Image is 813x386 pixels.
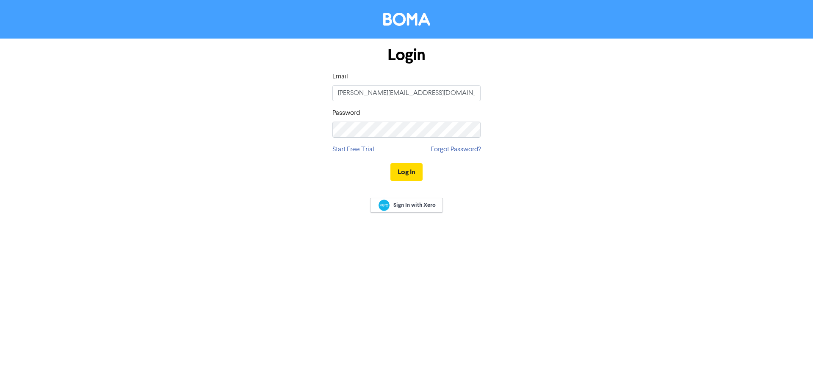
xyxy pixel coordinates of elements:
[465,125,476,135] keeper-lock: Open Keeper Popup
[379,200,390,211] img: Xero logo
[390,163,423,181] button: Log In
[431,144,481,155] a: Forgot Password?
[393,201,436,209] span: Sign In with Xero
[771,345,813,386] iframe: Chat Widget
[370,198,443,213] a: Sign In with Xero
[332,108,360,118] label: Password
[383,13,430,26] img: BOMA Logo
[332,72,348,82] label: Email
[332,144,374,155] a: Start Free Trial
[332,45,481,65] h1: Login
